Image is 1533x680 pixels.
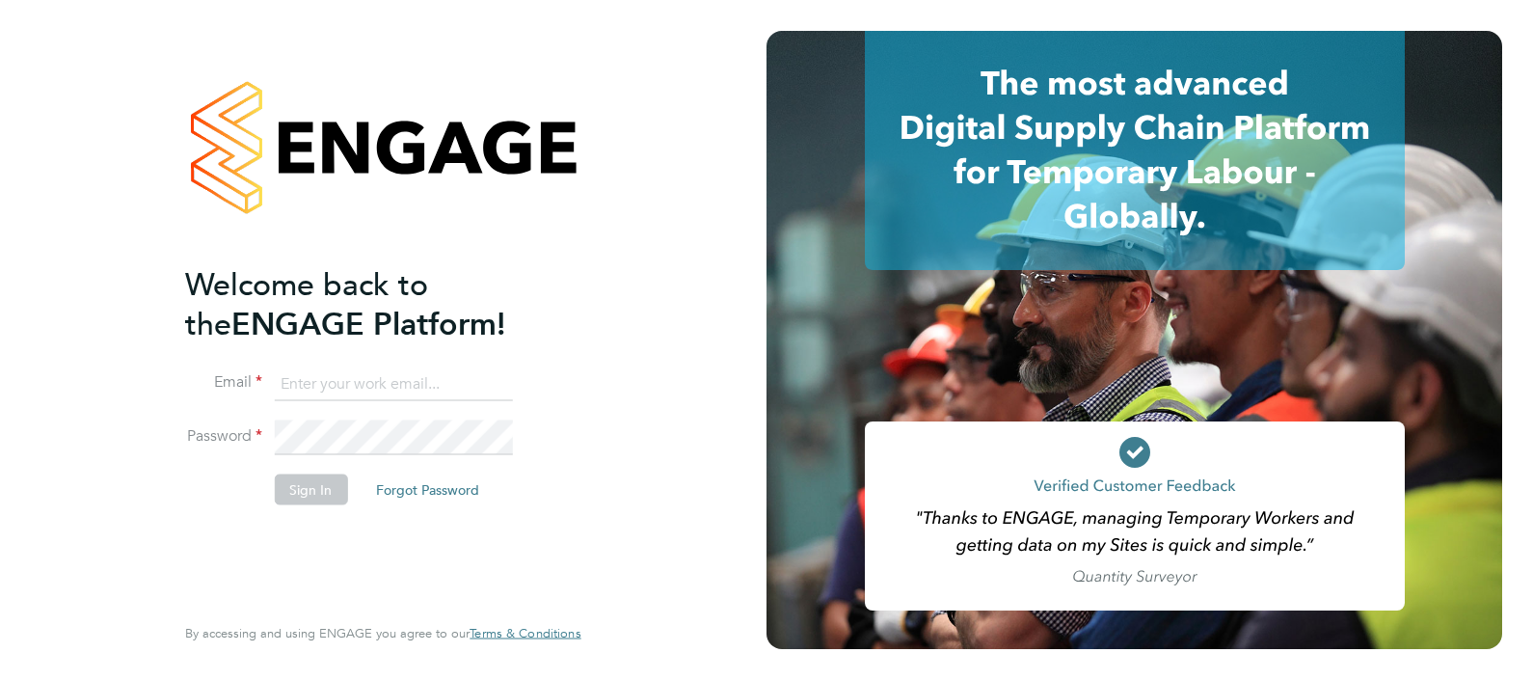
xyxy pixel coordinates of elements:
label: Email [185,372,262,393]
input: Enter your work email... [274,367,512,401]
span: Terms & Conditions [470,625,580,641]
button: Sign In [274,475,347,505]
h2: ENGAGE Platform! [185,264,561,343]
button: Forgot Password [361,475,495,505]
span: By accessing and using ENGAGE you agree to our [185,625,580,641]
a: Terms & Conditions [470,626,580,641]
span: Welcome back to the [185,265,428,342]
label: Password [185,426,262,447]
